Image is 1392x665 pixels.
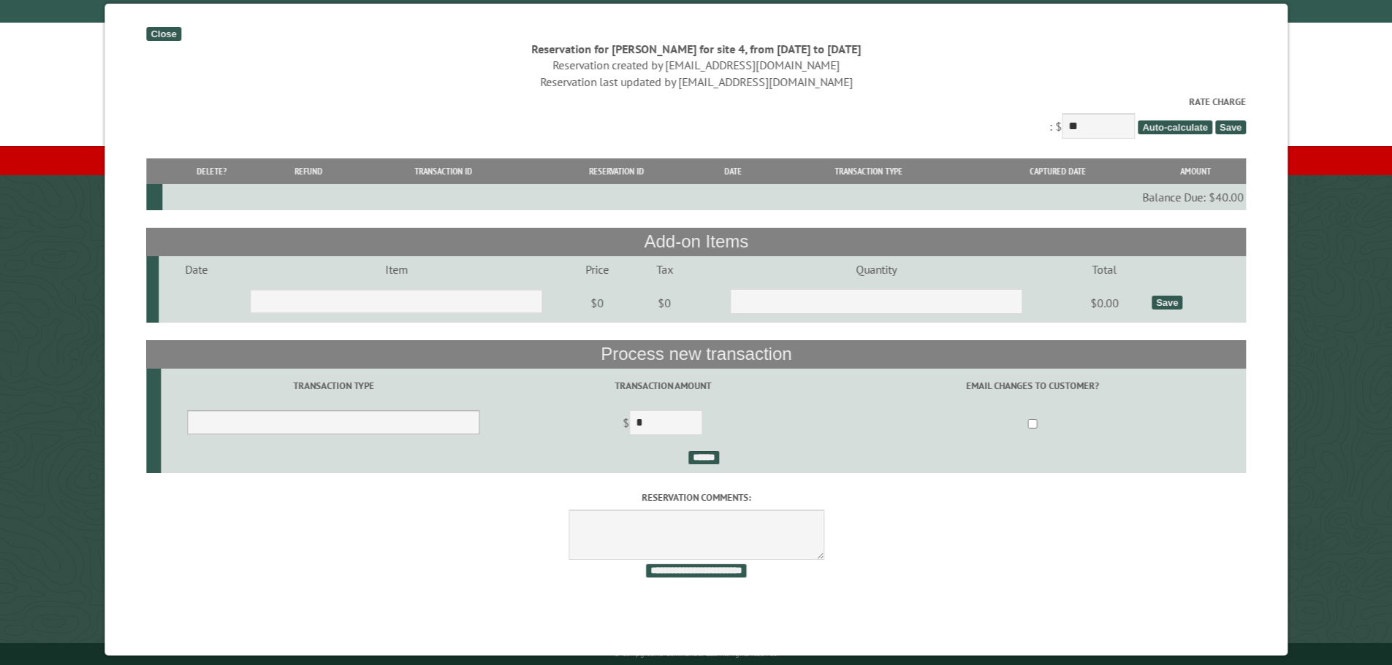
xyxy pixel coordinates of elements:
[1059,256,1149,282] td: Total
[614,649,779,658] small: © Campground Commander LLC. All rights reserved.
[693,256,1060,282] td: Quantity
[1138,120,1212,134] span: Auto-calculate
[163,379,503,393] label: Transaction Type
[559,256,635,282] td: Price
[146,57,1246,73] div: Reservation created by [EMAIL_ADDRESS][DOMAIN_NAME]
[146,27,180,41] div: Close
[559,282,635,323] td: $0
[1152,296,1182,310] div: Save
[161,158,261,184] th: Delete?
[146,41,1246,57] div: Reservation for [PERSON_NAME] for site 4, from [DATE] to [DATE]
[506,404,819,445] td: $
[233,256,559,282] td: Item
[1059,282,1149,323] td: $0.00
[146,95,1246,142] div: : $
[635,282,693,323] td: $0
[1215,120,1246,134] span: Save
[262,158,355,184] th: Refund
[146,74,1246,90] div: Reservation last updated by [EMAIL_ADDRESS][DOMAIN_NAME]
[161,184,1246,210] td: Balance Due: $40.00
[766,158,972,184] th: Transaction Type
[354,158,531,184] th: Transaction ID
[635,256,693,282] td: Tax
[701,158,766,184] th: Date
[821,379,1244,393] label: Email changes to customer?
[146,228,1246,255] th: Add-on Items
[1144,158,1246,184] th: Amount
[971,158,1144,184] th: Captured Date
[508,379,817,393] label: Transaction Amount
[146,95,1246,109] label: Rate Charge
[532,158,701,184] th: Reservation ID
[146,491,1246,504] label: Reservation comments:
[146,340,1246,368] th: Process new transaction
[159,256,232,282] td: Date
